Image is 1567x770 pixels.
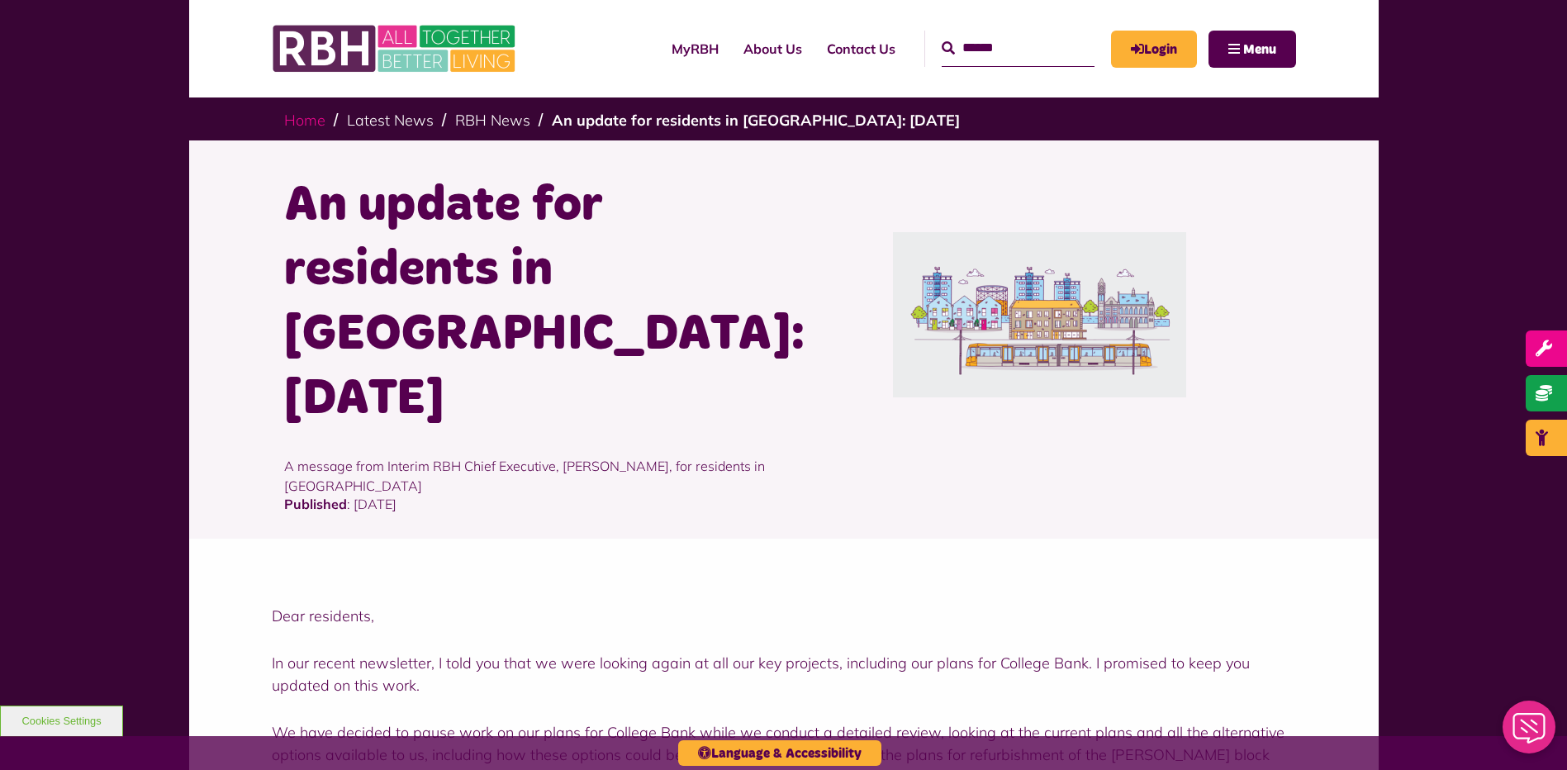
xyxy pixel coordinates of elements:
[1111,31,1197,68] a: MyRBH
[552,111,960,130] a: An update for residents in [GEOGRAPHIC_DATA]: [DATE]
[284,496,347,512] strong: Published
[1493,696,1567,770] iframe: Netcall Web Assistant for live chat
[272,605,1296,627] p: Dear residents,
[731,26,814,71] a: About Us
[347,111,434,130] a: Latest News
[455,111,530,130] a: RBH News
[284,111,325,130] a: Home
[659,26,731,71] a: MyRBH
[678,740,881,766] button: Language & Accessibility
[284,173,772,431] h1: An update for residents in [GEOGRAPHIC_DATA]: [DATE]
[284,431,772,520] p: A message from Interim RBH Chief Executive, [PERSON_NAME], for residents in [GEOGRAPHIC_DATA]
[1243,43,1276,56] span: Menu
[284,494,1284,539] p: : [DATE]
[1208,31,1296,68] button: Navigation
[272,652,1296,696] p: In our recent newsletter, I told you that we were looking again at all our key projects, includin...
[814,26,908,71] a: Contact Us
[893,232,1187,397] img: Skyline 1
[272,17,520,81] img: RBH
[942,31,1095,66] input: Search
